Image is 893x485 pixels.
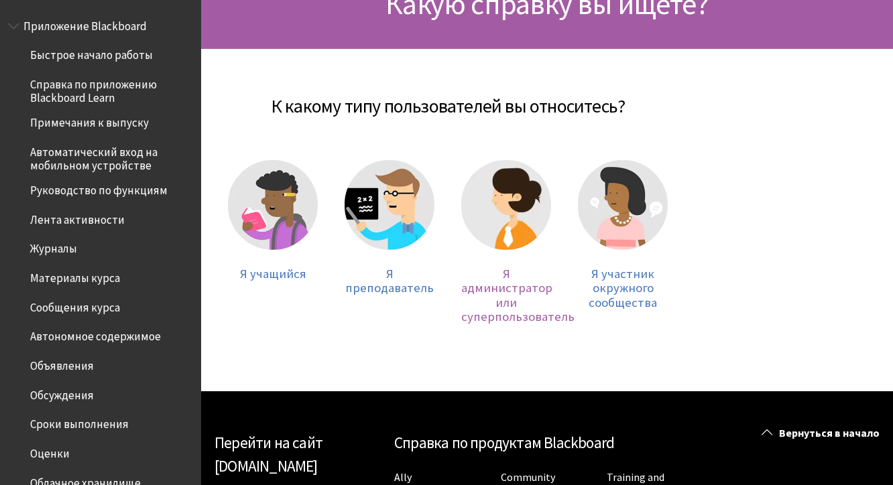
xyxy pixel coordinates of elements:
a: Ally [394,470,412,484]
img: Администратор [461,160,551,250]
span: Журналы [30,238,77,256]
a: Участник сообщества Я участник окружного сообщества [578,160,668,324]
a: Перейти на сайт [DOMAIN_NAME] [215,433,322,476]
span: Лента активности [30,208,125,226]
span: Объявления [30,354,94,372]
span: Обсуждения [30,384,94,402]
span: Справка по приложению Blackboard Learn [30,73,192,105]
a: Администратор Я администратор или суперпользователь [461,160,551,324]
span: Автономное содержимое [30,326,161,344]
a: Вернуться в начало [752,421,893,445]
img: Учащийся [228,160,318,250]
a: Преподаватель Я преподаватель [345,160,434,324]
a: Учащийся Я учащийся [228,160,318,324]
h2: К какому типу пользователей вы относитесь? [215,76,681,120]
span: Я администратор или суперпользователь [461,266,575,325]
span: Сроки выполнения [30,413,129,431]
h2: Справка по продуктам Blackboard [394,431,700,455]
span: Я учащийся [240,266,306,281]
span: Примечания к выпуску [30,111,149,129]
img: Участник сообщества [578,160,668,250]
span: Приложение Blackboard [23,15,147,33]
span: Автоматический вход на мобильном устройстве [30,141,192,172]
span: Быстрое начало работы [30,44,153,62]
span: Сообщения курса [30,296,120,314]
span: Материалы курса [30,267,120,285]
span: Я участник окружного сообщества [589,266,657,310]
span: Оценки [30,442,70,460]
span: Я преподаватель [345,266,434,296]
span: Руководство по функциям [30,179,168,197]
img: Преподаватель [345,160,434,250]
